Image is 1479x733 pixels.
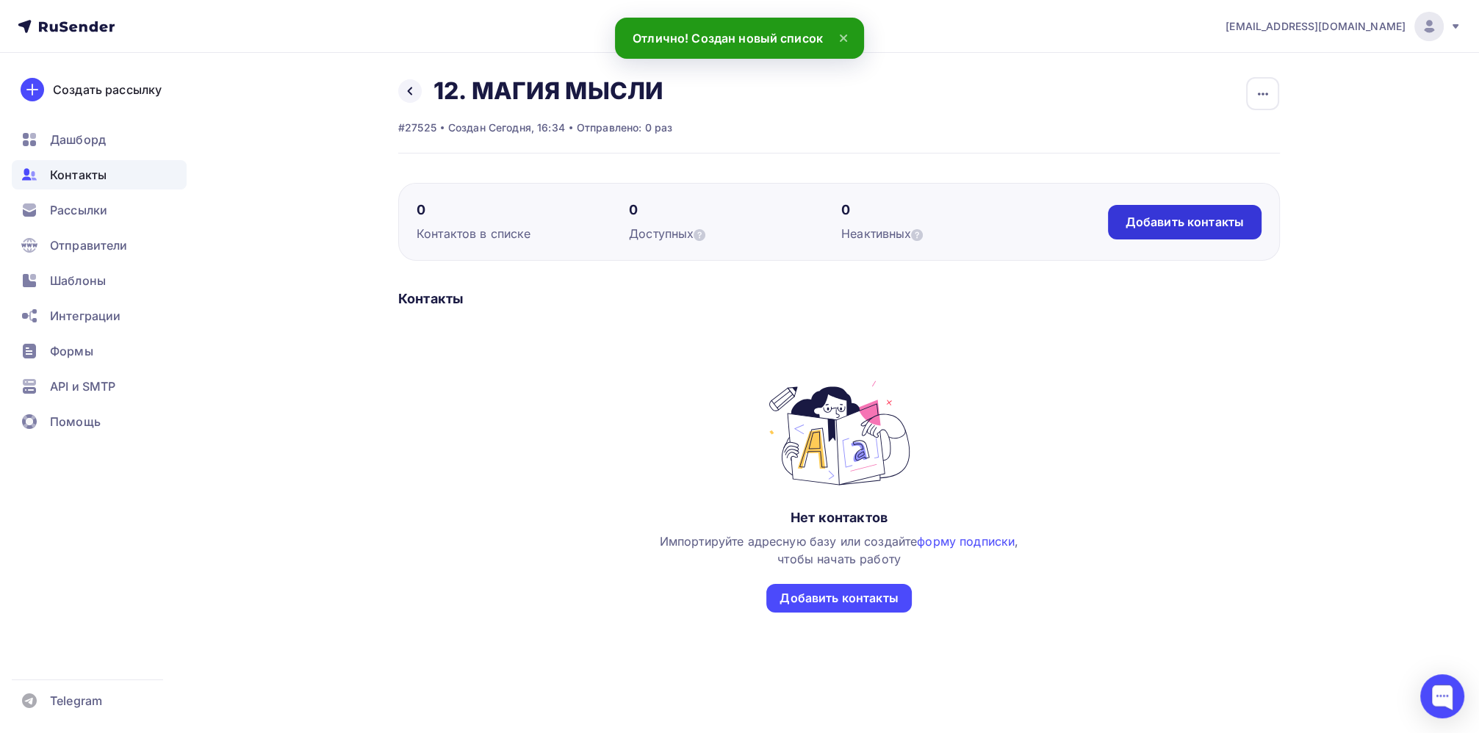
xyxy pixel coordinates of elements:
[12,195,187,225] a: Рассылки
[50,131,106,148] span: Дашборд
[1226,19,1406,34] span: [EMAIL_ADDRESS][DOMAIN_NAME]
[417,201,629,219] div: 0
[841,225,1054,242] div: Неактивных
[917,534,1015,549] a: форму подписки
[50,342,93,360] span: Формы
[50,413,101,430] span: Помощь
[12,160,187,189] a: Контакты
[50,272,106,289] span: Шаблоны
[577,120,672,135] div: Отправлено: 0 раз
[398,290,1280,308] div: Контакты
[12,231,187,260] a: Отправители
[12,336,187,366] a: Формы
[50,236,128,254] span: Отправители
[50,692,102,709] span: Telegram
[398,120,436,135] div: #27525
[50,166,107,184] span: Контакты
[50,201,107,219] span: Рассылки
[1226,12,1461,41] a: [EMAIL_ADDRESS][DOMAIN_NAME]
[780,590,898,607] div: Добавить контакты
[629,225,841,242] div: Доступных
[12,266,187,295] a: Шаблоны
[841,201,1054,219] div: 0
[1126,214,1244,231] div: Добавить контакты
[448,120,565,135] div: Создан Сегодня, 16:34
[660,534,1019,566] span: Импортируйте адресную базу или создайте , чтобы начать работу
[50,307,120,325] span: Интеграции
[791,509,888,527] div: Нет контактов
[433,76,663,106] h2: 12. МАГИЯ МЫСЛИ
[417,225,629,242] div: Контактов в списке
[629,201,841,219] div: 0
[53,81,162,98] div: Создать рассылку
[50,378,115,395] span: API и SMTP
[12,125,187,154] a: Дашборд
